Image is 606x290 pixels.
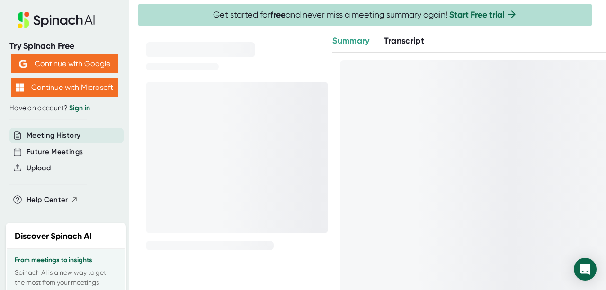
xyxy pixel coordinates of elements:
[15,230,92,243] h2: Discover Spinach AI
[15,268,117,288] p: Spinach AI is a new way to get the most from your meetings
[27,194,78,205] button: Help Center
[19,60,27,68] img: Aehbyd4JwY73AAAAAElFTkSuQmCC
[27,163,51,174] button: Upload
[574,258,597,281] div: Open Intercom Messenger
[270,9,285,20] b: free
[449,9,504,20] a: Start Free trial
[384,35,425,47] button: Transcript
[9,104,119,113] div: Have an account?
[11,54,118,73] button: Continue with Google
[9,41,119,52] div: Try Spinach Free
[332,35,369,46] span: Summary
[384,35,425,46] span: Transcript
[69,104,90,112] a: Sign in
[15,256,117,264] h3: From meetings to insights
[11,78,118,97] button: Continue with Microsoft
[27,194,68,205] span: Help Center
[27,130,80,141] button: Meeting History
[332,35,369,47] button: Summary
[213,9,517,20] span: Get started for and never miss a meeting summary again!
[27,147,83,158] button: Future Meetings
